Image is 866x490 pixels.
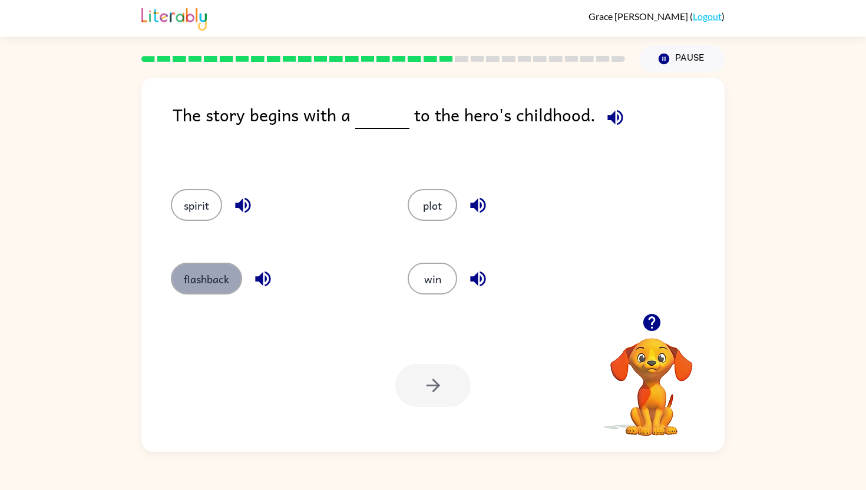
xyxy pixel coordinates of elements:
[589,11,690,22] span: Grace [PERSON_NAME]
[639,45,725,72] button: Pause
[593,320,710,438] video: Your browser must support playing .mp4 files to use Literably. Please try using another browser.
[408,189,457,221] button: plot
[171,263,242,294] button: flashback
[173,101,725,165] div: The story begins with a to the hero's childhood.
[408,263,457,294] button: win
[141,5,207,31] img: Literably
[589,11,725,22] div: ( )
[171,189,222,221] button: spirit
[693,11,722,22] a: Logout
